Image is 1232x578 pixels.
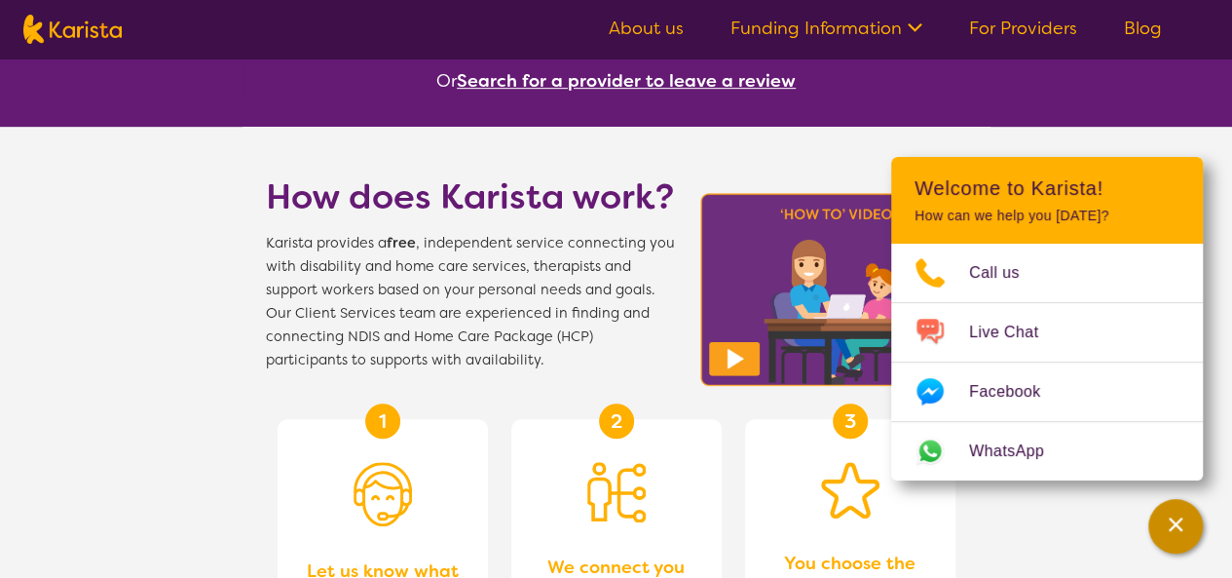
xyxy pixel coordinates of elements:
h2: Welcome to Karista! [915,176,1179,200]
a: Web link opens in a new tab. [891,422,1203,481]
span: Karista provides a , independent service connecting you with disability and home care services, t... [266,232,675,372]
a: Funding Information [730,17,922,40]
button: Channel Menu [1148,499,1203,554]
span: Call us [969,258,1043,288]
a: For Providers [969,17,1077,40]
a: About us [609,17,684,40]
div: 2 [599,404,634,439]
img: Star icon [821,462,879,519]
a: Blog [1124,17,1162,40]
b: free [387,234,416,252]
img: Person being matched to services icon [587,462,646,522]
div: Channel Menu [891,157,1203,481]
div: 1 [365,404,400,439]
img: Karista video [694,187,979,392]
img: Karista logo [23,15,122,44]
h1: How does Karista work? [266,173,675,220]
img: Person with headset icon [354,462,412,526]
div: 3 [833,404,868,439]
span: Live Chat [969,318,1062,347]
ul: Choose channel [891,244,1203,481]
span: WhatsApp [969,437,1067,466]
span: Or [436,66,457,96]
button: Search for a provider to leave a review [457,66,796,96]
p: How can we help you [DATE]? [915,208,1179,224]
span: Facebook [969,377,1064,406]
